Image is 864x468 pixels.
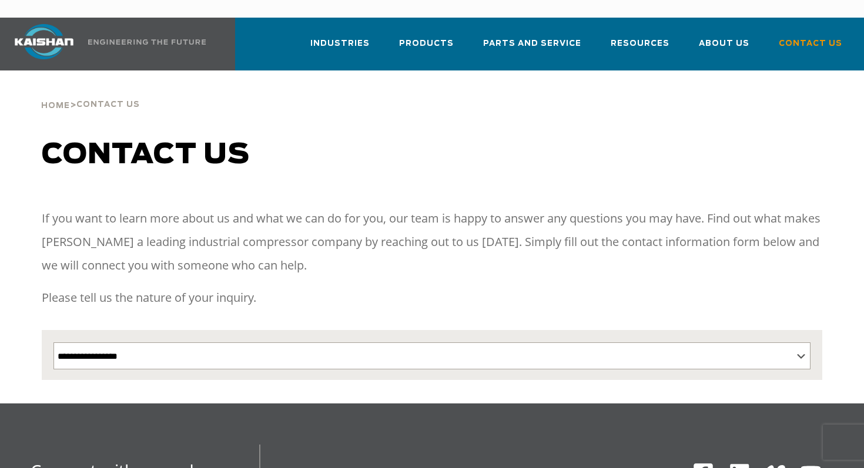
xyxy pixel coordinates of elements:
[41,100,70,110] a: Home
[310,28,370,68] a: Industries
[399,37,454,50] span: Products
[483,37,581,50] span: Parts and Service
[779,28,842,68] a: Contact Us
[41,70,140,115] div: >
[699,37,749,50] span: About Us
[41,102,70,110] span: Home
[76,101,140,109] span: Contact Us
[611,37,669,50] span: Resources
[611,28,669,68] a: Resources
[42,141,250,169] span: Contact us
[42,286,822,309] p: Please tell us the nature of your inquiry.
[779,37,842,50] span: Contact Us
[88,39,206,45] img: Engineering the future
[399,28,454,68] a: Products
[310,37,370,50] span: Industries
[699,28,749,68] a: About Us
[483,28,581,68] a: Parts and Service
[42,207,822,277] p: If you want to learn more about us and what we can do for you, our team is happy to answer any qu...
